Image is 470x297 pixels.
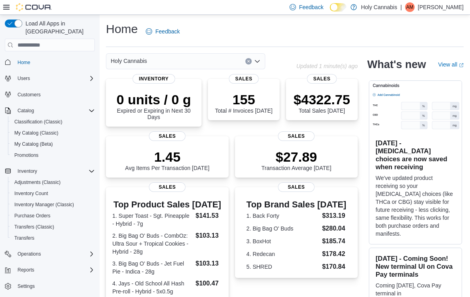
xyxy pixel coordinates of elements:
button: Reports [2,264,98,276]
span: My Catalog (Beta) [11,139,95,149]
div: Total # Invoices [DATE] [215,92,272,114]
dt: 2. Big Bag O' Buds - CombOz: Ultra Sour + Tropical Cookies - Hybrid - 28g [112,232,192,256]
button: Reports [14,265,37,275]
div: Avg Items Per Transaction [DATE] [125,149,210,171]
p: $4322.75 [294,92,350,107]
span: Inventory Manager (Classic) [14,201,74,208]
span: Inventory Manager (Classic) [11,200,95,209]
p: 155 [215,92,272,107]
button: Inventory [14,166,40,176]
span: Promotions [11,150,95,160]
button: Operations [2,248,98,260]
span: Catalog [14,106,95,115]
dd: $100.47 [196,279,222,288]
button: Inventory Manager (Classic) [8,199,98,210]
span: Adjustments (Classic) [14,179,61,186]
div: Amit Modi [405,2,415,12]
a: Feedback [143,23,183,39]
dt: 4. Redecan [247,250,319,258]
span: Customers [14,90,95,100]
span: Transfers (Classic) [14,224,54,230]
button: Users [2,73,98,84]
p: $27.89 [261,149,331,165]
svg: External link [459,63,464,68]
h3: [DATE] - [MEDICAL_DATA] choices are now saved when receiving [376,139,455,171]
a: My Catalog (Beta) [11,139,56,149]
span: AM [406,2,413,12]
button: Home [2,56,98,68]
a: Transfers [11,233,37,243]
span: Purchase Orders [14,213,51,219]
a: Inventory Count [11,189,51,198]
span: Sales [149,131,186,141]
h1: Home [106,21,138,37]
dd: $170.84 [322,262,347,272]
a: Purchase Orders [11,211,54,221]
h3: [DATE] - Coming Soon! New terminal UI on Cova Pay terminals [376,254,455,278]
a: Inventory Manager (Classic) [11,200,77,209]
button: My Catalog (Beta) [8,139,98,150]
button: Promotions [8,150,98,161]
dt: 5. SHRED [247,263,319,271]
p: | [400,2,402,12]
p: We've updated product receiving so your [MEDICAL_DATA] choices (like THCa or CBG) stay visible fo... [376,174,455,238]
span: My Catalog (Beta) [14,141,53,147]
button: Adjustments (Classic) [8,177,98,188]
span: Transfers [14,235,34,241]
button: Inventory Count [8,188,98,199]
span: Operations [14,249,95,259]
span: Settings [14,281,95,291]
span: My Catalog (Classic) [11,128,95,138]
span: Promotions [14,152,39,158]
span: Inventory [133,74,175,84]
span: Sales [278,131,315,141]
p: 1.45 [125,149,210,165]
dd: $185.74 [322,236,347,246]
span: Feedback [155,27,180,35]
span: Feedback [299,3,323,11]
img: Cova [16,3,52,11]
span: Inventory Count [11,189,95,198]
span: Adjustments (Classic) [11,178,95,187]
span: Settings [18,283,35,289]
button: Inventory [2,166,98,177]
span: Classification (Classic) [11,117,95,127]
button: Operations [14,249,44,259]
button: Clear input [245,58,252,64]
p: Updated 1 minute(s) ago [296,63,358,69]
dt: 3. BoxHot [247,237,319,245]
button: Catalog [2,105,98,116]
a: View allExternal link [438,61,464,68]
a: Transfers (Classic) [11,222,57,232]
button: My Catalog (Classic) [8,127,98,139]
span: Home [18,59,30,66]
a: Customers [14,90,44,100]
h2: What's new [367,58,426,71]
button: Transfers (Classic) [8,221,98,233]
span: Holy Cannabis [111,56,147,66]
p: 0 units / 0 g [112,92,195,107]
a: Home [14,58,33,67]
a: Settings [14,281,38,291]
p: [PERSON_NAME] [418,2,464,12]
dd: $280.04 [322,224,347,233]
span: Sales [307,74,337,84]
span: Customers [18,92,41,98]
span: Classification (Classic) [14,119,63,125]
dd: $141.53 [196,211,222,221]
dt: 2. Big Bag O' Buds [247,225,319,233]
span: Sales [278,182,315,192]
span: Purchase Orders [11,211,95,221]
dt: 4. Jays - Old School All Hash Pre-roll - Hybrid - 5x0.5g [112,279,192,295]
input: Dark Mode [330,3,347,12]
a: Promotions [11,150,42,160]
a: Classification (Classic) [11,117,66,127]
dd: $103.13 [196,231,222,240]
a: Adjustments (Classic) [11,178,64,187]
h3: Top Product Sales [DATE] [112,200,222,209]
dd: $103.13 [196,259,222,268]
button: Catalog [14,106,37,115]
span: Home [14,57,95,67]
span: Transfers [11,233,95,243]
